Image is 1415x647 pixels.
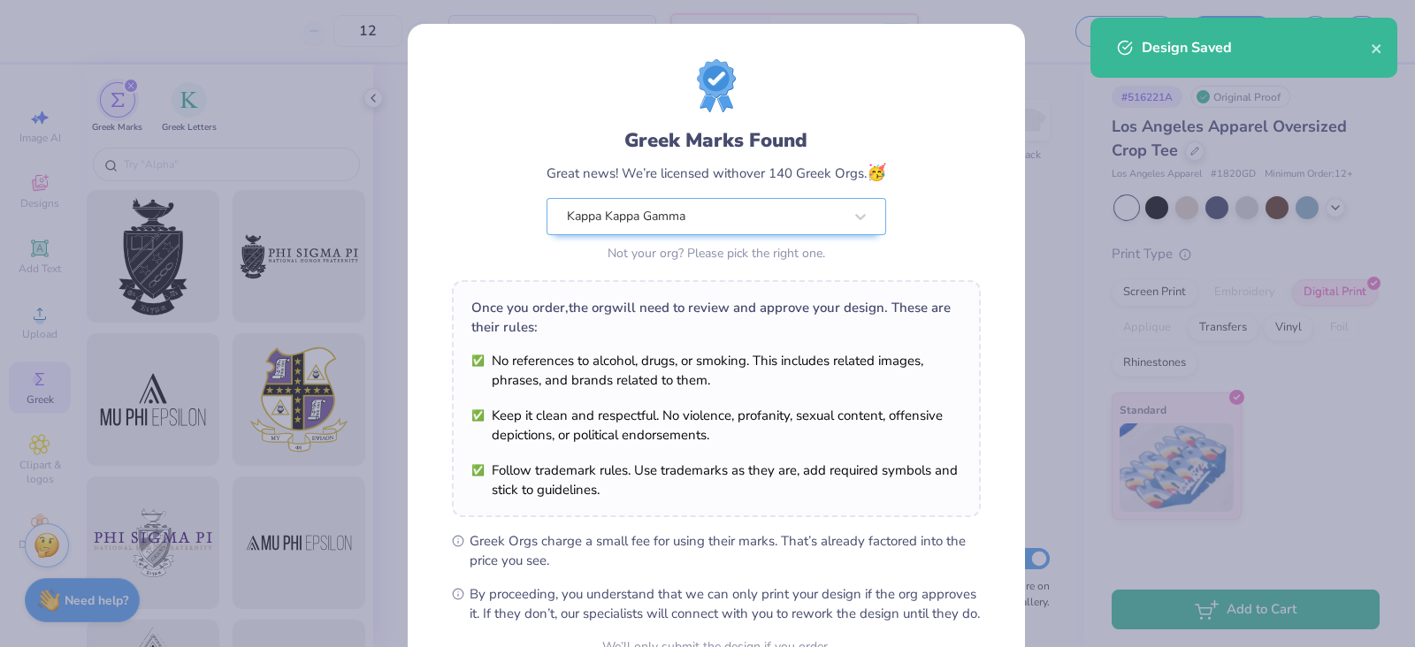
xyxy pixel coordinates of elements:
[867,162,886,183] span: 🥳
[471,298,961,337] div: Once you order, the org will need to review and approve your design. These are their rules:
[470,531,981,570] span: Greek Orgs charge a small fee for using their marks. That’s already factored into the price you see.
[547,161,886,185] div: Great news! We’re licensed with over 140 Greek Orgs.
[697,59,736,112] img: license-marks-badge.png
[547,126,886,155] div: Greek Marks Found
[1142,37,1371,58] div: Design Saved
[547,244,886,263] div: Not your org? Please pick the right one.
[470,584,981,623] span: By proceeding, you understand that we can only print your design if the org approves it. If they ...
[1371,37,1383,58] button: close
[471,461,961,499] li: Follow trademark rules. Use trademarks as they are, add required symbols and stick to guidelines.
[471,351,961,390] li: No references to alcohol, drugs, or smoking. This includes related images, phrases, and brands re...
[471,406,961,445] li: Keep it clean and respectful. No violence, profanity, sexual content, offensive depictions, or po...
